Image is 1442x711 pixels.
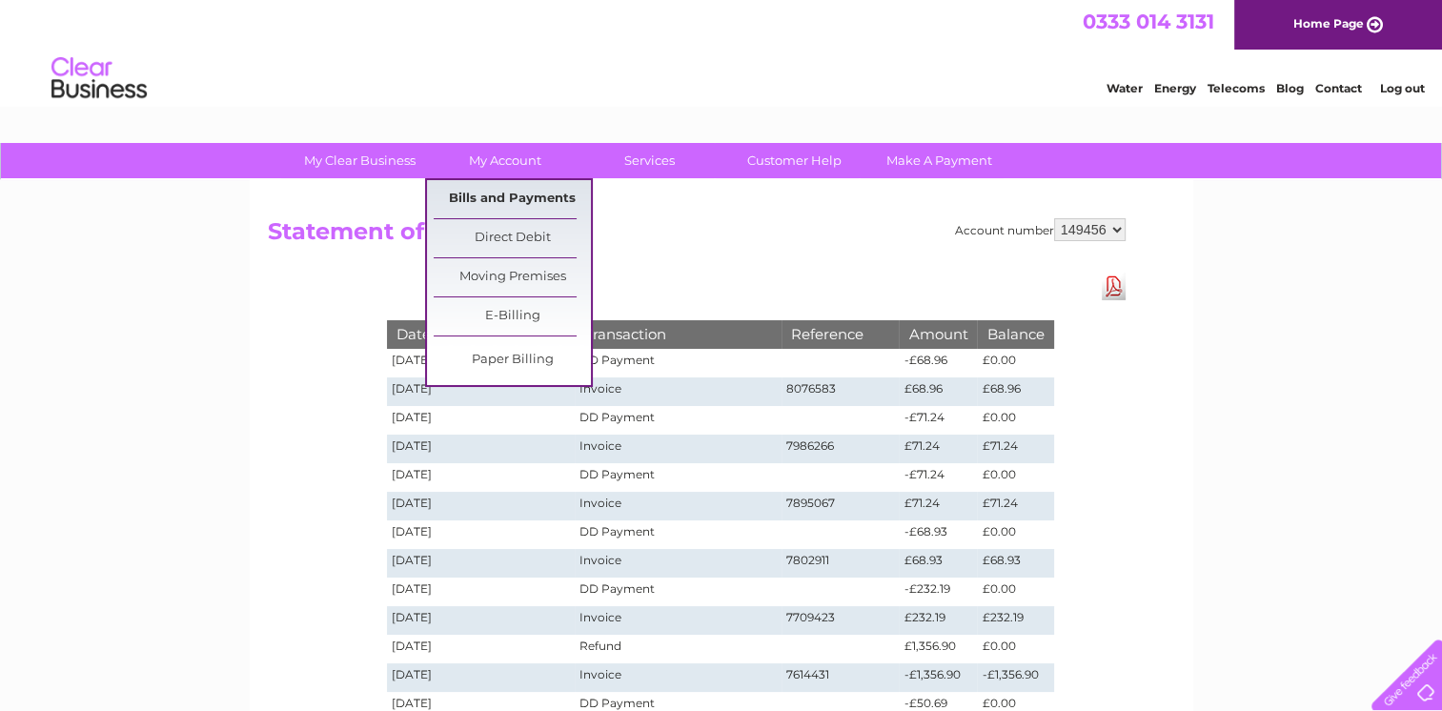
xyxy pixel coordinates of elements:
[782,663,900,692] td: 7614431
[272,10,1172,92] div: Clear Business is a trading name of Verastar Limited (registered in [GEOGRAPHIC_DATA] No. 3667643...
[899,435,977,463] td: £71.24
[1102,273,1126,300] a: Download Pdf
[1315,81,1362,95] a: Contact
[977,406,1053,435] td: £0.00
[575,520,781,549] td: DD Payment
[1107,81,1143,95] a: Water
[575,463,781,492] td: DD Payment
[387,406,576,435] td: [DATE]
[861,143,1018,178] a: Make A Payment
[782,377,900,406] td: 8076583
[899,520,977,549] td: -£68.93
[387,663,576,692] td: [DATE]
[899,663,977,692] td: -£1,356.90
[782,435,900,463] td: 7986266
[1154,81,1196,95] a: Energy
[977,435,1053,463] td: £71.24
[281,143,438,178] a: My Clear Business
[434,341,591,379] a: Paper Billing
[575,320,781,348] th: Transaction
[1083,10,1214,33] a: 0333 014 3131
[899,320,977,348] th: Amount
[977,635,1053,663] td: £0.00
[899,606,977,635] td: £232.19
[387,635,576,663] td: [DATE]
[387,549,576,578] td: [DATE]
[387,578,576,606] td: [DATE]
[426,143,583,178] a: My Account
[387,520,576,549] td: [DATE]
[51,50,148,108] img: logo.png
[575,549,781,578] td: Invoice
[899,635,977,663] td: £1,356.90
[434,297,591,335] a: E-Billing
[716,143,873,178] a: Customer Help
[782,492,900,520] td: 7895067
[387,320,576,348] th: Date
[977,377,1053,406] td: £68.96
[575,578,781,606] td: DD Payment
[782,549,900,578] td: 7802911
[1379,81,1424,95] a: Log out
[977,606,1053,635] td: £232.19
[1276,81,1304,95] a: Blog
[434,258,591,296] a: Moving Premises
[977,320,1053,348] th: Balance
[575,635,781,663] td: Refund
[977,492,1053,520] td: £71.24
[575,663,781,692] td: Invoice
[977,549,1053,578] td: £68.93
[977,349,1053,377] td: £0.00
[387,606,576,635] td: [DATE]
[782,320,900,348] th: Reference
[899,463,977,492] td: -£71.24
[387,349,576,377] td: [DATE]
[1208,81,1265,95] a: Telecoms
[571,143,728,178] a: Services
[575,406,781,435] td: DD Payment
[387,463,576,492] td: [DATE]
[899,406,977,435] td: -£71.24
[434,180,591,218] a: Bills and Payments
[977,463,1053,492] td: £0.00
[575,349,781,377] td: DD Payment
[899,549,977,578] td: £68.93
[387,492,576,520] td: [DATE]
[575,377,781,406] td: Invoice
[387,377,576,406] td: [DATE]
[977,578,1053,606] td: £0.00
[575,435,781,463] td: Invoice
[899,578,977,606] td: -£232.19
[977,520,1053,549] td: £0.00
[977,663,1053,692] td: -£1,356.90
[387,435,576,463] td: [DATE]
[434,219,591,257] a: Direct Debit
[899,492,977,520] td: £71.24
[899,349,977,377] td: -£68.96
[575,492,781,520] td: Invoice
[782,606,900,635] td: 7709423
[575,606,781,635] td: Invoice
[899,377,977,406] td: £68.96
[955,218,1126,241] div: Account number
[268,218,1126,254] h2: Statement of Accounts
